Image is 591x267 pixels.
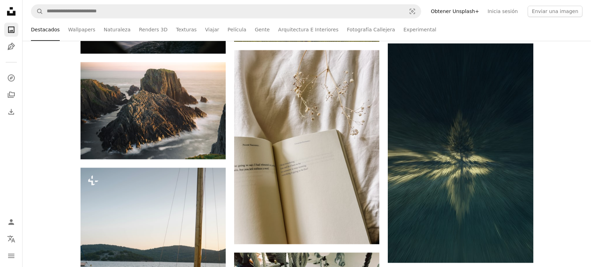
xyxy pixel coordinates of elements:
a: Un solo árbol en un campo con rayos de luz. [388,150,533,156]
button: Idioma [4,232,18,246]
a: Inicia sesión [483,6,522,17]
form: Encuentra imágenes en todo el sitio [31,4,421,18]
a: Colecciones [4,88,18,102]
a: Película [227,18,246,41]
a: Wallpapers [68,18,95,41]
img: Formaciones rocosas costeras escarpadas con olas rompiendo [81,62,226,159]
a: Experimental [404,18,436,41]
a: Arquitectura E Interiores [278,18,339,41]
a: Iniciar sesión / Registrarse [4,215,18,229]
a: Texturas [176,18,197,41]
a: Fotos [4,23,18,37]
button: Búsqueda visual [404,5,421,18]
button: Buscar en Unsplash [31,5,43,18]
a: Gente [255,18,270,41]
a: Inicio — Unsplash [4,4,18,20]
a: Naturaleza [104,18,130,41]
a: Fotografía Callejera [347,18,395,41]
img: Libro abierto con flores secas sobre tela blanca [234,50,379,244]
a: Obtener Unsplash+ [427,6,483,17]
button: Menú [4,249,18,263]
a: Libro abierto con flores secas sobre tela blanca [234,144,379,150]
a: Renders 3D [139,18,167,41]
a: Ilustraciones [4,39,18,54]
a: Viajar [205,18,219,41]
a: Formaciones rocosas costeras escarpadas con olas rompiendo [81,107,226,114]
img: Un solo árbol en un campo con rayos de luz. [388,43,533,263]
button: Enviar una imagen [528,6,583,17]
a: Historial de descargas [4,105,18,119]
a: Explorar [4,71,18,85]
